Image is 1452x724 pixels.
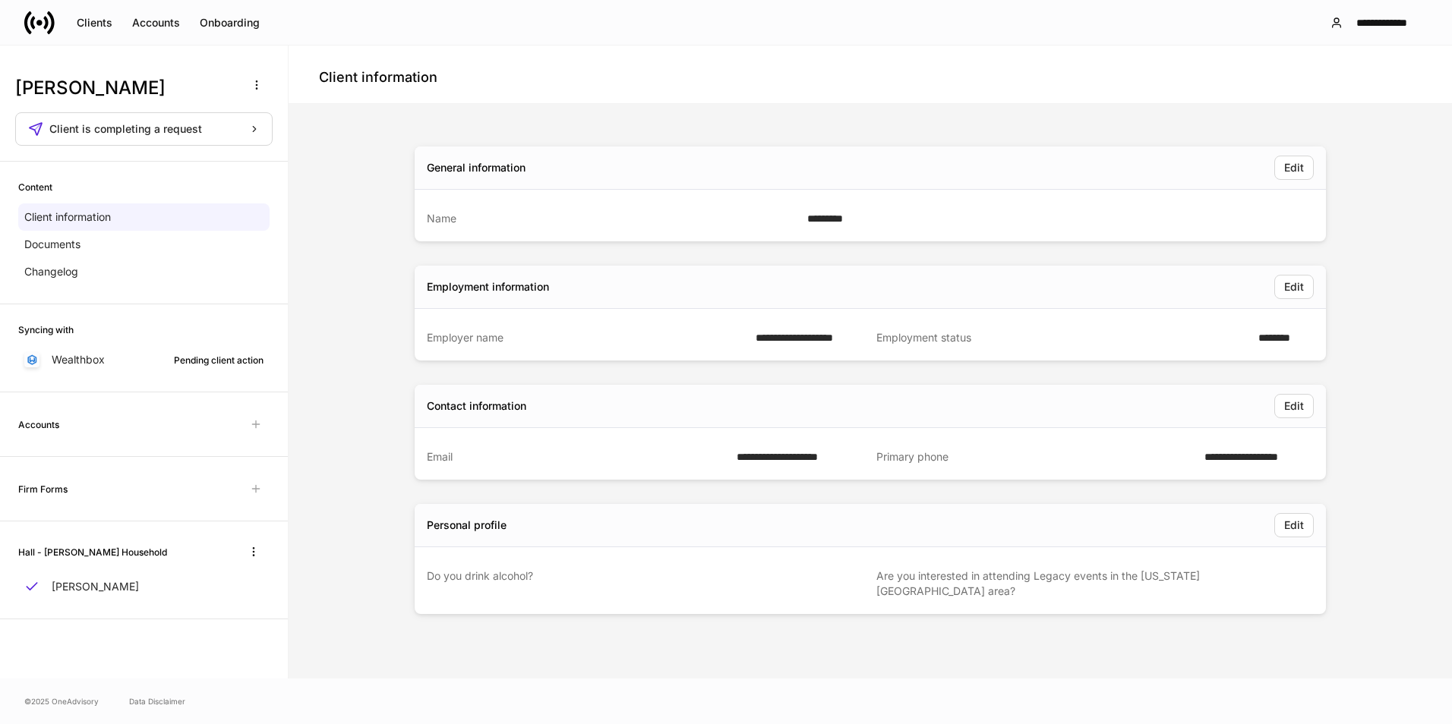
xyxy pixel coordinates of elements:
[427,518,507,533] div: Personal profile
[427,330,747,345] div: Employer name
[190,11,270,35] button: Onboarding
[18,545,167,559] h6: Hall - [PERSON_NAME] Household
[876,330,1249,345] div: Employment status
[15,112,273,146] button: Client is completing a request
[67,11,122,35] button: Clients
[876,449,1195,464] div: Primary phone
[319,68,437,87] h4: Client information
[52,579,139,594] p: [PERSON_NAME]
[427,160,526,175] div: General information
[1284,401,1304,411] div: Edit
[24,237,80,252] p: Documents
[1274,513,1314,537] button: Edit
[1274,275,1314,299] button: Edit
[18,231,270,258] a: Documents
[24,695,99,707] span: © 2025 OneAdvisory
[18,573,270,600] a: [PERSON_NAME]
[242,475,270,502] span: Unavailable with outstanding requests for information
[200,17,260,28] div: Onboarding
[174,353,264,367] div: Pending client action
[1274,156,1314,180] button: Edit
[1284,162,1304,173] div: Edit
[427,398,526,414] div: Contact information
[18,482,68,496] h6: Firm Forms
[132,17,180,28] div: Accounts
[18,346,270,373] a: WealthboxPending client action
[18,323,74,337] h6: Syncing with
[15,76,235,100] h3: [PERSON_NAME]
[427,211,798,226] div: Name
[129,695,185,707] a: Data Disclaimer
[18,203,270,231] a: Client information
[18,417,59,432] h6: Accounts
[1274,394,1314,418] button: Edit
[18,258,270,285] a: Changelog
[427,279,549,294] div: Employment information
[1284,520,1304,530] div: Edit
[77,17,112,28] div: Clients
[242,411,270,438] span: Unavailable with outstanding requests for information
[24,264,78,279] p: Changelog
[1284,282,1304,292] div: Edit
[24,209,111,225] p: Client information
[427,449,728,464] div: Email
[122,11,190,35] button: Accounts
[427,568,849,599] div: Do you drink alcohol?
[52,352,105,367] p: Wealthbox
[18,180,52,194] h6: Content
[876,568,1299,599] div: Are you interested in attending Legacy events in the [US_STATE][GEOGRAPHIC_DATA] area?
[49,124,202,134] span: Client is completing a request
